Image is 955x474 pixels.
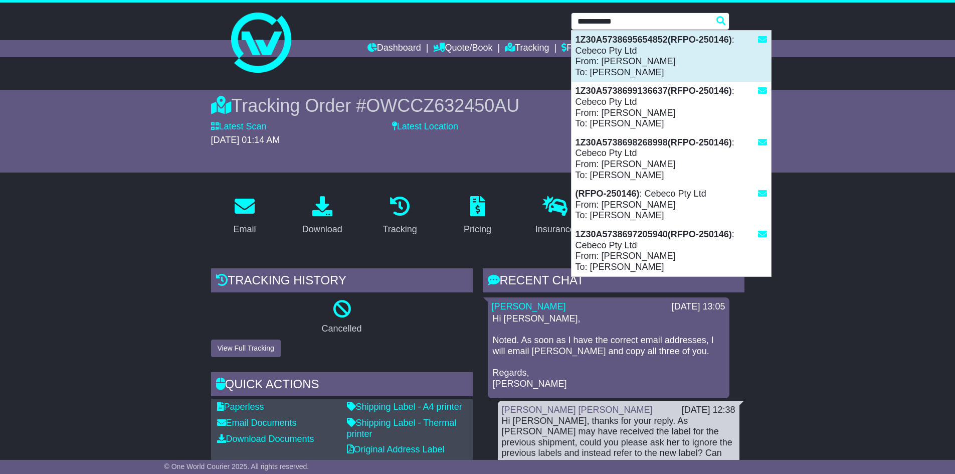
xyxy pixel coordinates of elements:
[492,301,566,311] a: [PERSON_NAME]
[383,223,417,236] div: Tracking
[535,223,575,236] div: Insurance
[211,372,473,399] div: Quick Actions
[505,40,549,57] a: Tracking
[211,121,267,132] label: Latest Scan
[392,121,458,132] label: Latest Location
[571,82,771,133] div: : Cebeco Pty Ltd From: [PERSON_NAME] To: [PERSON_NAME]
[571,133,771,185] div: : Cebeco Pty Ltd From: [PERSON_NAME] To: [PERSON_NAME]
[457,193,498,240] a: Pricing
[529,193,582,240] a: Insurance
[576,86,732,96] strong: 1Z30A5738699136637(RFPO-250146)
[493,313,724,389] p: Hi [PERSON_NAME], Noted. As soon as I have the correct email addresses, I will email [PERSON_NAME...
[347,444,445,454] a: Original Address Label
[672,301,725,312] div: [DATE] 13:05
[366,95,519,116] span: OWCCZ632450AU
[571,185,771,225] div: : Cebeco Pty Ltd From: [PERSON_NAME] To: [PERSON_NAME]
[211,268,473,295] div: Tracking history
[211,340,281,357] button: View Full Tracking
[296,193,349,240] a: Download
[211,324,473,335] p: Cancelled
[367,40,421,57] a: Dashboard
[561,40,607,57] a: Financials
[347,402,462,412] a: Shipping Label - A4 printer
[571,225,771,276] div: : Cebeco Pty Ltd From: [PERSON_NAME] To: [PERSON_NAME]
[233,223,256,236] div: Email
[502,405,653,415] a: [PERSON_NAME] [PERSON_NAME]
[217,434,314,444] a: Download Documents
[302,223,342,236] div: Download
[217,418,297,428] a: Email Documents
[164,462,309,470] span: © One World Courier 2025. All rights reserved.
[433,40,492,57] a: Quote/Book
[217,402,264,412] a: Paperless
[211,95,744,116] div: Tracking Order #
[464,223,491,236] div: Pricing
[576,137,732,147] strong: 1Z30A5738698268998(RFPO-250146)
[571,31,771,82] div: : Cebeco Pty Ltd From: [PERSON_NAME] To: [PERSON_NAME]
[682,405,735,416] div: [DATE] 12:38
[576,35,732,45] strong: 1Z30A5738695654852(RFPO-250146)
[576,189,640,199] strong: (RFPO-250146)
[211,135,280,145] span: [DATE] 01:14 AM
[227,193,262,240] a: Email
[347,418,457,439] a: Shipping Label - Thermal printer
[576,229,732,239] strong: 1Z30A5738697205940(RFPO-250146)
[483,268,744,295] div: RECENT CHAT
[376,193,423,240] a: Tracking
